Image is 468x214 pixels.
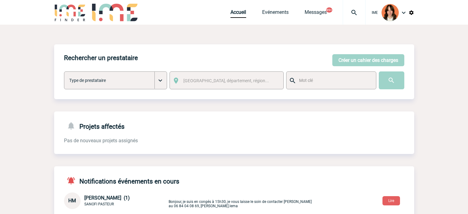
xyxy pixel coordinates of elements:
a: Lire [378,197,405,203]
span: [PERSON_NAME] (1) [84,195,130,201]
span: [GEOGRAPHIC_DATA], département, région... [183,78,269,83]
span: HM [68,198,76,204]
img: notifications-24-px-g.png [66,121,79,130]
h4: Projets affectés [64,121,125,130]
button: 99+ [326,7,332,13]
a: HM [PERSON_NAME] (1) SANOFI PASTEUR Bonjour, je suis en congés à 15h30, je vous laisse le soin de... [64,197,313,203]
a: Evénements [262,9,289,18]
span: SANOFI PASTEUR [84,202,114,206]
span: Pas de nouveaux projets assignés [64,138,138,143]
img: 94396-2.png [382,4,399,21]
button: Lire [382,196,400,205]
p: Bonjour, je suis en congés à 15h30, je vous laisse le soin de contacter [PERSON_NAME] au 06 84 04... [169,194,313,208]
a: Messages [305,9,327,18]
div: Conversation privée : Client - Agence [64,192,167,209]
img: IME-Finder [54,4,86,21]
a: Accueil [230,9,246,18]
input: Submit [379,71,404,89]
span: IME [372,10,378,15]
h4: Notifications événements en cours [64,176,179,185]
h4: Rechercher un prestataire [64,54,138,62]
input: Mot clé [298,76,370,84]
img: notifications-active-24-px-r.png [66,176,79,185]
